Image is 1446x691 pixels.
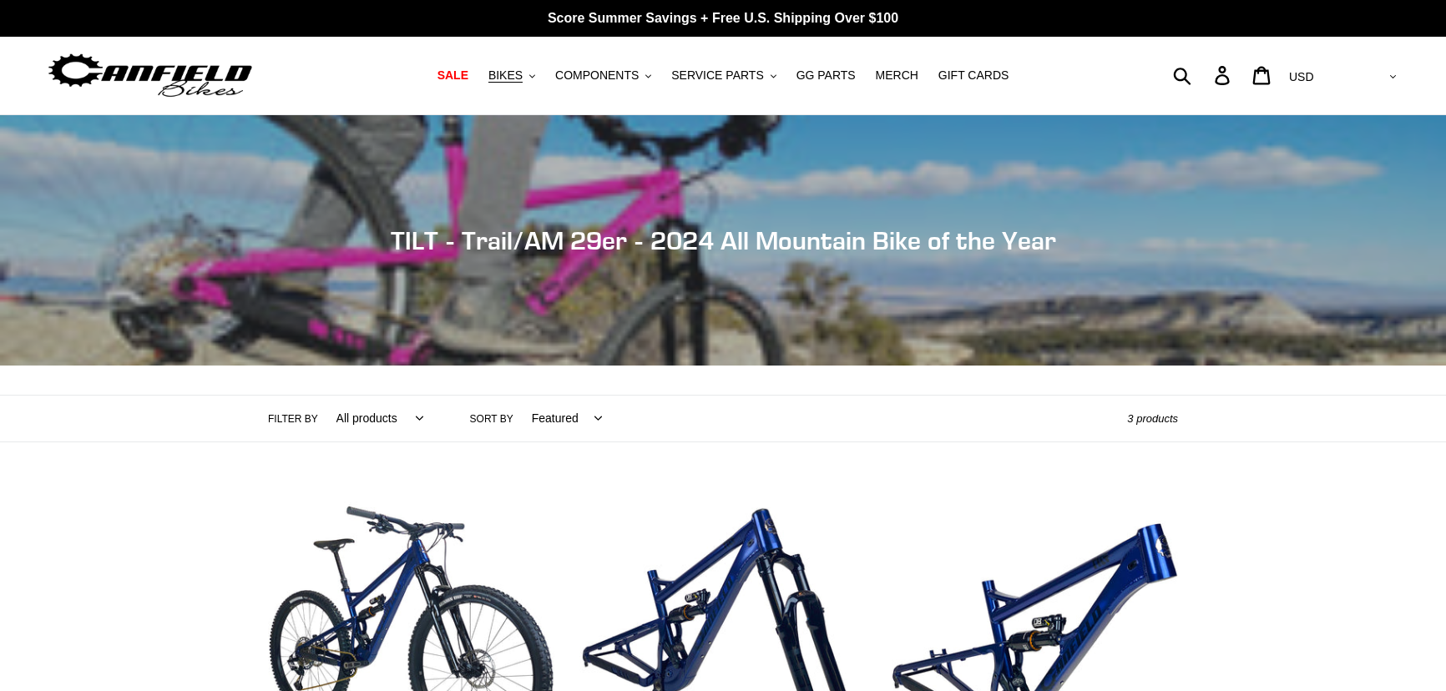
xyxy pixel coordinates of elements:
[268,411,318,426] label: Filter by
[796,68,856,83] span: GG PARTS
[555,68,639,83] span: COMPONENTS
[663,64,784,87] button: SERVICE PARTS
[480,64,544,87] button: BIKES
[488,68,523,83] span: BIKES
[867,64,927,87] a: MERCH
[930,64,1018,87] a: GIFT CARDS
[1182,57,1225,93] input: Search
[938,68,1009,83] span: GIFT CARDS
[1127,412,1178,425] span: 3 products
[547,64,660,87] button: COMPONENTS
[437,68,468,83] span: SALE
[671,68,763,83] span: SERVICE PARTS
[788,64,864,87] a: GG PARTS
[470,411,513,426] label: Sort by
[391,225,1056,255] span: TILT - Trail/AM 29er - 2024 All Mountain Bike of the Year
[429,64,477,87] a: SALE
[46,49,255,102] img: Canfield Bikes
[876,68,918,83] span: MERCH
